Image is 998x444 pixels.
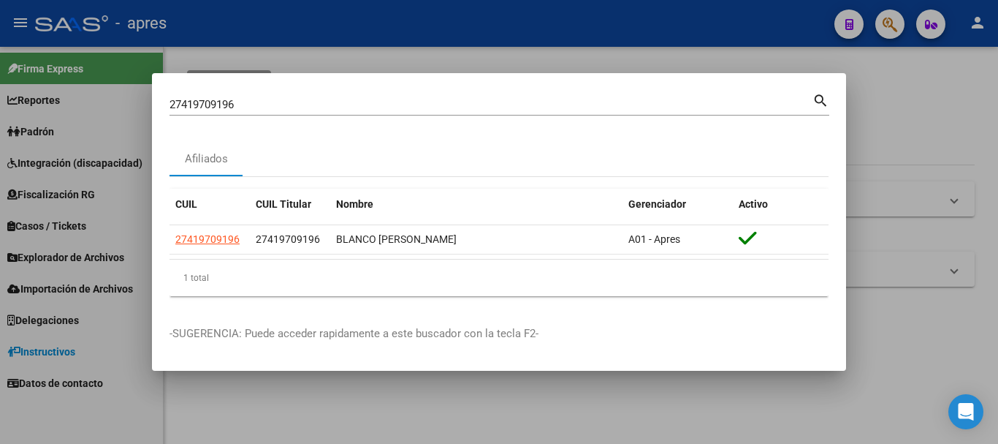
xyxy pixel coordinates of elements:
[169,189,250,220] datatable-header-cell: CUIL
[336,198,373,210] span: Nombre
[169,326,829,342] p: -SUGERENCIA: Puede acceder rapidamente a este buscador con la tecla F2-
[948,394,983,429] div: Open Intercom Messenger
[175,233,240,245] span: 27419709196
[250,189,330,220] datatable-header-cell: CUIL Titular
[175,198,197,210] span: CUIL
[628,198,686,210] span: Gerenciador
[256,198,311,210] span: CUIL Titular
[622,189,733,220] datatable-header-cell: Gerenciador
[739,198,768,210] span: Activo
[330,189,622,220] datatable-header-cell: Nombre
[812,91,829,108] mat-icon: search
[169,260,829,296] div: 1 total
[185,151,228,168] div: Afiliados
[336,231,617,248] div: BLANCO [PERSON_NAME]
[256,233,320,245] span: 27419709196
[628,233,680,245] span: A01 - Apres
[733,189,829,220] datatable-header-cell: Activo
